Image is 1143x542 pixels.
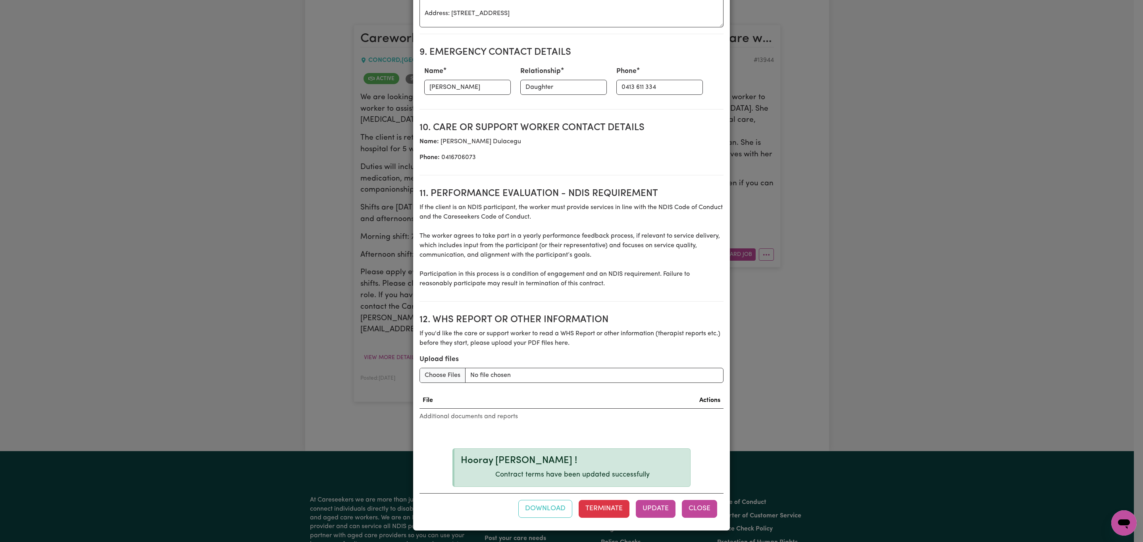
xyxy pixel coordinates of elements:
th: File [419,392,535,409]
h2: 12. WHS Report or Other Information [419,314,724,326]
label: Upload files [419,354,459,365]
h2: 9. Emergency Contact Details [419,47,724,58]
input: e.g. Amber Smith [424,80,511,95]
th: Actions [535,392,724,409]
button: Close [682,500,717,517]
b: Name: [419,138,439,145]
label: Relationship [520,66,561,77]
label: Phone [616,66,637,77]
p: 0416706073 [419,153,724,162]
h2: 10. Care or support worker contact details [419,122,724,134]
iframe: Button to launch messaging window, conversation in progress [1111,510,1137,536]
button: Terminate this contract [579,500,629,517]
div: Hooray [PERSON_NAME] ! [461,455,684,467]
p: [PERSON_NAME] Dulacegu [419,137,724,146]
p: If the client is an NDIS participant, the worker must provide services in line with the NDIS Code... [419,203,724,288]
button: Update [636,500,675,517]
button: Download contract [518,500,572,517]
label: Name [424,66,443,77]
caption: Additional documents and reports [419,409,724,425]
p: Contract terms have been updated successfully [495,470,650,480]
h2: 11. Performance evaluation - NDIS requirement [419,188,724,200]
p: If you'd like the care or support worker to read a WHS Report or other information (therapist rep... [419,329,724,348]
input: e.g. Daughter [520,80,607,95]
b: Phone: [419,154,440,161]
